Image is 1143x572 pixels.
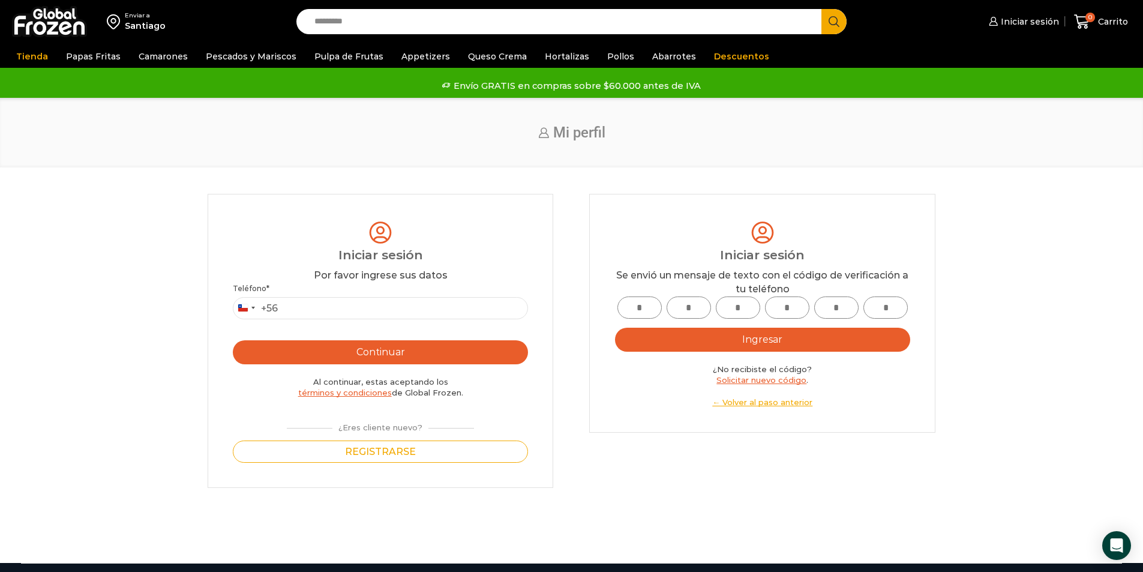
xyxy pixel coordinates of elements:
[395,45,456,68] a: Appetizers
[749,219,776,246] img: tabler-icon-user-circle.svg
[615,328,910,352] button: Ingresar
[1071,8,1131,36] a: 0 Carrito
[1095,16,1128,28] span: Carrito
[281,418,480,433] div: ¿Eres cliente nuevo?
[601,45,640,68] a: Pollos
[615,269,910,297] div: Se envió un mensaje de texto con el código de verificación a tu teléfono
[539,45,595,68] a: Hortalizas
[1085,13,1095,22] span: 0
[615,397,910,408] a: ← Volver al paso anterior
[233,340,528,364] button: Continuar
[133,45,194,68] a: Camarones
[107,11,125,32] img: address-field-icon.svg
[553,124,605,141] span: Mi perfil
[1102,531,1131,560] div: Open Intercom Messenger
[233,269,528,283] div: Por favor ingrese sus datos
[708,45,775,68] a: Descuentos
[233,376,528,399] div: Al continuar, estas aceptando los de Global Frozen.
[462,45,533,68] a: Queso Crema
[233,298,278,319] button: Selected country
[261,301,278,316] div: +56
[308,45,389,68] a: Pulpa de Frutas
[986,10,1059,34] a: Iniciar sesión
[646,45,702,68] a: Abarrotes
[125,11,166,20] div: Enviar a
[125,20,166,32] div: Santiago
[367,219,394,246] img: tabler-icon-user-circle.svg
[10,45,54,68] a: Tienda
[821,9,847,34] button: Search button
[200,45,302,68] a: Pescados y Mariscos
[233,246,528,264] div: Iniciar sesión
[998,16,1059,28] span: Iniciar sesión
[233,283,528,294] label: Teléfono
[716,375,806,385] a: Solicitar nuevo código
[615,364,910,408] div: ¿No recibiste el código? .
[60,45,127,68] a: Papas Fritas
[233,441,528,463] button: Registrarse
[298,388,392,397] a: términos y condiciones
[615,246,910,264] div: Iniciar sesión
